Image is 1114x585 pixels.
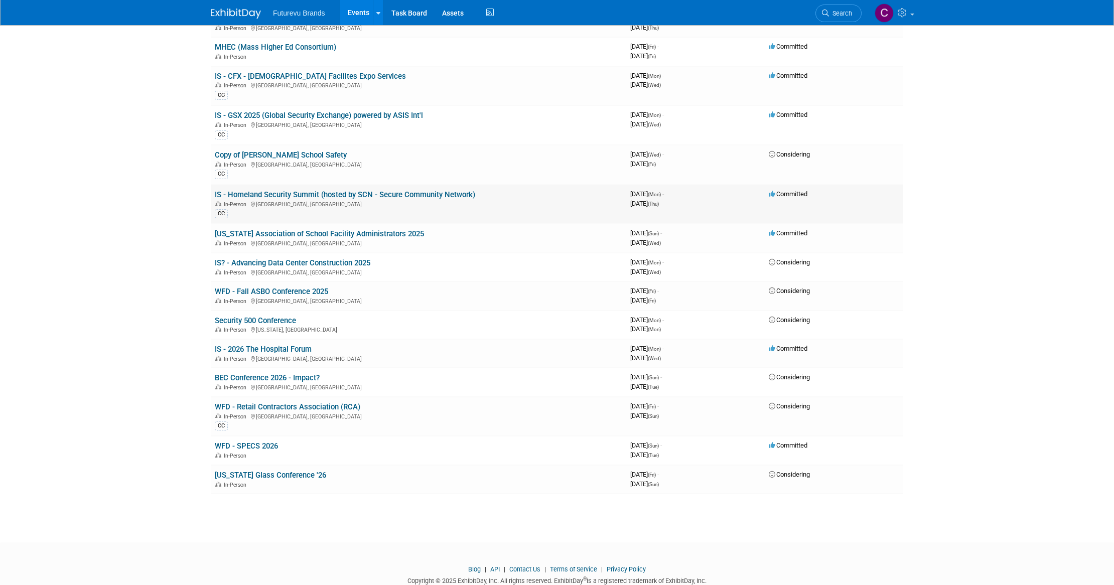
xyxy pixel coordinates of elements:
[662,316,664,324] span: -
[769,402,810,410] span: Considering
[769,258,810,266] span: Considering
[215,82,221,87] img: In-Person Event
[224,25,249,32] span: In-Person
[630,72,664,79] span: [DATE]
[224,82,249,89] span: In-Person
[769,43,807,50] span: Committed
[648,327,661,332] span: (Mon)
[224,122,249,128] span: In-Person
[215,327,221,332] img: In-Person Event
[657,43,659,50] span: -
[215,316,296,325] a: Security 500 Conference
[630,120,661,128] span: [DATE]
[215,91,228,100] div: CC
[769,151,810,158] span: Considering
[215,373,320,382] a: BEC Conference 2026 - Impact?
[215,287,328,296] a: WFD - Fall ASBO Conference 2025
[215,43,336,52] a: MHEC (Mass Higher Ed Consortium)
[215,412,622,420] div: [GEOGRAPHIC_DATA], [GEOGRAPHIC_DATA]
[215,160,622,168] div: [GEOGRAPHIC_DATA], [GEOGRAPHIC_DATA]
[648,44,656,50] span: (Fri)
[482,565,489,573] span: |
[648,318,661,323] span: (Mon)
[542,565,548,573] span: |
[630,81,661,88] span: [DATE]
[657,471,659,478] span: -
[660,373,662,381] span: -
[769,316,810,324] span: Considering
[630,229,662,237] span: [DATE]
[215,151,347,160] a: Copy of [PERSON_NAME] School Safety
[550,565,597,573] a: Terms of Service
[215,111,423,120] a: IS - GSX 2025 (Global Security Exchange) powered by ASIS Int'l
[215,25,221,30] img: In-Person Event
[630,200,659,207] span: [DATE]
[215,421,228,430] div: CC
[215,258,370,267] a: IS? - Advancing Data Center Construction 2025
[211,9,261,19] img: ExhibitDay
[630,345,664,352] span: [DATE]
[224,201,249,208] span: In-Person
[215,482,221,487] img: In-Person Event
[648,413,659,419] span: (Sun)
[224,384,249,391] span: In-Person
[662,190,664,198] span: -
[662,111,664,118] span: -
[224,482,249,488] span: In-Person
[215,268,622,276] div: [GEOGRAPHIC_DATA], [GEOGRAPHIC_DATA]
[630,373,662,381] span: [DATE]
[215,345,312,354] a: IS - 2026 The Hospital Forum
[630,268,661,275] span: [DATE]
[648,54,656,59] span: (Fri)
[630,383,659,390] span: [DATE]
[660,229,662,237] span: -
[648,231,659,236] span: (Sun)
[648,472,656,478] span: (Fri)
[215,24,622,32] div: [GEOGRAPHIC_DATA], [GEOGRAPHIC_DATA]
[769,229,807,237] span: Committed
[215,384,221,389] img: In-Person Event
[630,354,661,362] span: [DATE]
[648,384,659,390] span: (Tue)
[630,24,659,31] span: [DATE]
[648,346,661,352] span: (Mon)
[224,327,249,333] span: In-Person
[224,269,249,276] span: In-Person
[875,4,894,23] img: CHERYL CLOWES
[769,287,810,295] span: Considering
[648,201,659,207] span: (Thu)
[224,240,249,247] span: In-Person
[215,383,622,391] div: [GEOGRAPHIC_DATA], [GEOGRAPHIC_DATA]
[769,111,807,118] span: Committed
[769,373,810,381] span: Considering
[215,81,622,89] div: [GEOGRAPHIC_DATA], [GEOGRAPHIC_DATA]
[630,471,659,478] span: [DATE]
[648,82,661,88] span: (Wed)
[630,442,662,449] span: [DATE]
[648,443,659,449] span: (Sun)
[648,298,656,304] span: (Fri)
[215,471,326,480] a: [US_STATE] Glass Conference '26
[224,356,249,362] span: In-Person
[215,453,221,458] img: In-Person Event
[215,200,622,208] div: [GEOGRAPHIC_DATA], [GEOGRAPHIC_DATA]
[501,565,508,573] span: |
[630,190,664,198] span: [DATE]
[215,325,622,333] div: [US_STATE], [GEOGRAPHIC_DATA]
[630,43,659,50] span: [DATE]
[648,162,656,167] span: (Fri)
[630,402,659,410] span: [DATE]
[215,209,228,218] div: CC
[215,356,221,361] img: In-Person Event
[215,229,424,238] a: [US_STATE] Association of School Facility Administrators 2025
[662,151,664,158] span: -
[224,413,249,420] span: In-Person
[215,72,406,81] a: IS - CFX - [DEMOGRAPHIC_DATA] Facilites Expo Services
[468,565,481,573] a: Blog
[215,402,360,411] a: WFD - Retail Contractors Association (RCA)
[607,565,646,573] a: Privacy Policy
[630,151,664,158] span: [DATE]
[648,482,659,487] span: (Sun)
[648,152,661,158] span: (Wed)
[215,413,221,418] img: In-Person Event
